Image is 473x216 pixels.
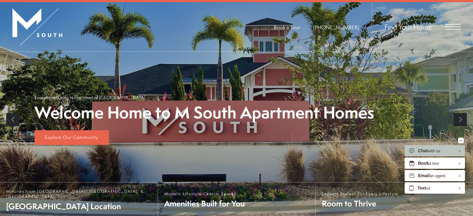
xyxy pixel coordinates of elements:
a: Explore Our Community [35,130,109,145]
p: Exceptional Living in The Heart of [GEOGRAPHIC_DATA] [35,94,145,101]
p: Welcome Home to M South Apartment Homes [35,104,374,122]
span: Minutes from [GEOGRAPHIC_DATA], [GEOGRAPHIC_DATA], & [GEOGRAPHIC_DATA] [6,189,151,199]
a: Previous [6,113,19,126]
a: Call Us at 813-570-8014 [313,24,359,31]
span: [PHONE_NUMBER] [313,24,359,31]
a: Book a Tour [274,24,300,31]
button: Open Menu [445,24,461,30]
span: Amenities Built for You [164,198,245,209]
a: Find Your Home [384,22,432,32]
span: Room to Thrive [322,198,398,209]
img: MSouth [12,8,62,46]
a: Next [454,113,467,126]
span: [GEOGRAPHIC_DATA] Location [6,201,151,212]
span: Layouts Perfect For Every Lifestyle [322,191,398,196]
span: Explore Our Community [45,134,98,140]
span: Modern Lifestyle Centric Spaces [164,191,245,196]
